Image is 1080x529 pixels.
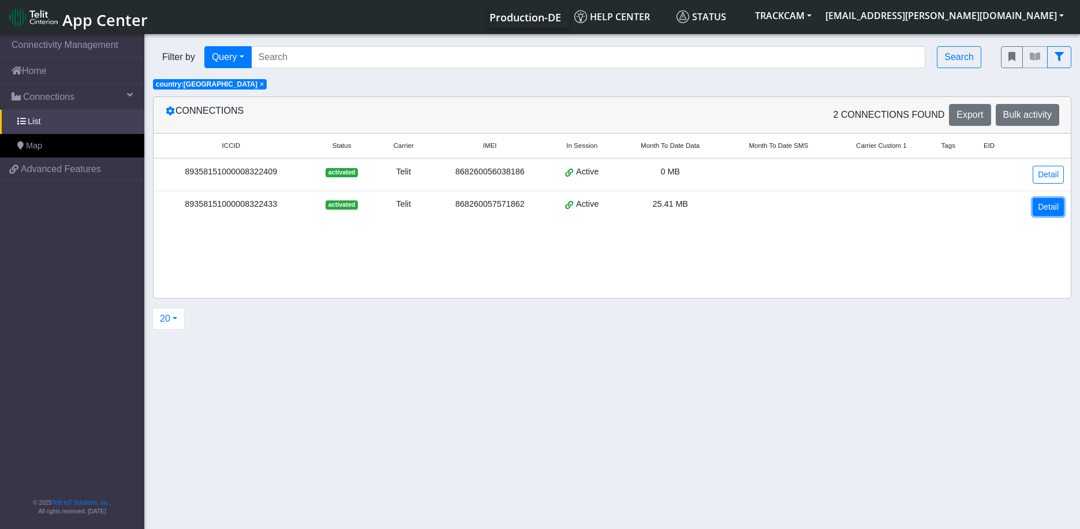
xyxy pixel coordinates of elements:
[222,141,240,151] span: ICCID
[672,5,748,28] a: Status
[332,141,352,151] span: Status
[394,141,414,151] span: Carrier
[984,141,995,151] span: EID
[9,5,146,29] a: App Center
[28,116,40,128] span: List
[949,104,991,126] button: Export
[489,5,560,28] a: Your current platform instance
[566,141,597,151] span: In Session
[260,80,264,88] span: ×
[52,500,110,506] a: Telit IoT Solutions, Inc.
[260,81,264,88] button: Close
[382,166,425,178] div: Telit
[1003,110,1052,120] span: Bulk activity
[856,141,907,151] span: Carrier Custom 1
[204,46,252,68] button: Query
[483,141,497,151] span: IMEI
[677,10,689,23] img: status.svg
[1033,166,1064,184] a: Detail
[941,141,955,151] span: Tags
[1001,46,1071,68] div: fitlers menu
[749,141,808,151] span: Month To Date SMS
[326,168,357,177] span: activated
[153,50,204,64] span: Filter by
[160,166,302,178] div: 89358151000008322409
[570,5,672,28] a: Help center
[21,162,101,176] span: Advanced Features
[156,104,612,126] div: Connections
[652,199,688,208] span: 25.41 MB
[160,198,302,211] div: 89358151000008322433
[748,5,819,26] button: TRACKCAM
[489,10,561,24] span: Production-DE
[576,166,599,178] span: Active
[660,167,680,176] span: 0 MB
[677,10,726,23] span: Status
[833,108,944,122] span: 2 Connections found
[1033,198,1064,216] a: Detail
[439,198,541,211] div: 868260057571862
[641,141,700,151] span: Month To Date Data
[23,90,74,104] span: Connections
[326,200,357,210] span: activated
[62,9,148,31] span: App Center
[26,140,42,152] span: Map
[574,10,650,23] span: Help center
[251,46,926,68] input: Search...
[9,8,58,27] img: logo-telit-cinterion-gw-new.png
[156,80,257,88] span: country:[GEOGRAPHIC_DATA]
[382,198,425,211] div: Telit
[576,198,599,211] span: Active
[439,166,541,178] div: 868260056038186
[574,10,587,23] img: knowledge.svg
[937,46,981,68] button: Search
[996,104,1059,126] button: Bulk activity
[152,308,185,330] button: 20
[819,5,1071,26] button: [EMAIL_ADDRESS][PERSON_NAME][DOMAIN_NAME]
[956,110,983,120] span: Export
